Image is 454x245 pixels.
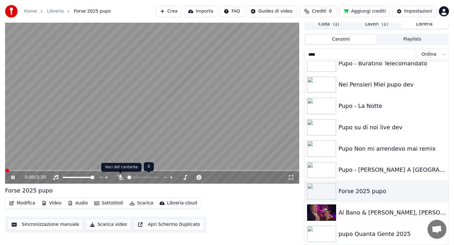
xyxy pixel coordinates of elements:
[65,199,90,208] button: Audio
[39,199,64,208] button: Video
[24,8,111,14] nav: breadcrumb
[8,219,83,230] button: Sincronizzazione manuale
[156,6,182,17] button: Crea
[5,5,18,18] img: youka
[339,165,446,174] div: Pupo - [PERSON_NAME] A [GEOGRAPHIC_DATA]
[305,20,353,29] button: Coda
[353,20,400,29] button: Lavori
[127,199,156,208] button: Scarica
[36,174,46,181] span: 3:30
[339,59,446,68] div: Pupo - Buratino Telecomandato
[5,186,53,195] div: Forse 2025 pupo
[422,51,436,58] span: Ordina
[299,6,337,17] button: Crediti0
[24,8,37,14] a: Home
[404,8,432,14] div: Impostazioni
[74,8,111,14] span: Forse 2025 pupo
[25,174,40,181] div: /
[339,102,446,110] div: Pupo - La Notte
[167,200,197,206] div: Libreria cloud
[134,219,204,230] button: Apri Schermo Duplicato
[339,80,446,89] div: Nei Pensieri Miei pupo dev
[101,163,142,172] div: Voci del cantante
[47,8,64,14] a: Libreria
[247,6,296,17] button: Guides di video
[305,35,377,44] button: Canzoni
[184,6,217,17] button: Importa
[333,21,339,27] span: ( 1 )
[329,8,332,14] span: 0
[339,187,446,196] div: Forse 2025 pupo
[339,208,446,217] div: Al Bano & [PERSON_NAME], [PERSON_NAME], Pupo, Ricchi E Poveri, [PERSON_NAME] - Medley
[382,21,388,27] span: ( 1 )
[393,6,436,17] button: Impostazioni
[376,35,448,44] button: Playlists
[220,6,244,17] button: FAQ
[400,20,448,29] button: Libreria
[86,219,131,230] button: Scarica video
[428,220,446,239] div: Aprire la chat
[25,174,35,181] span: 0:00
[7,199,38,208] button: Modifica
[339,230,446,238] div: pupo Quanta Gente 2025
[340,6,390,17] button: Aggiungi crediti
[92,199,126,208] button: Sottotitoli
[339,144,446,153] div: Pupo Non mi arrendevo mai remix
[144,162,154,171] div: 0
[339,123,446,132] div: Pupo su di noi live dev
[312,8,326,14] span: Crediti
